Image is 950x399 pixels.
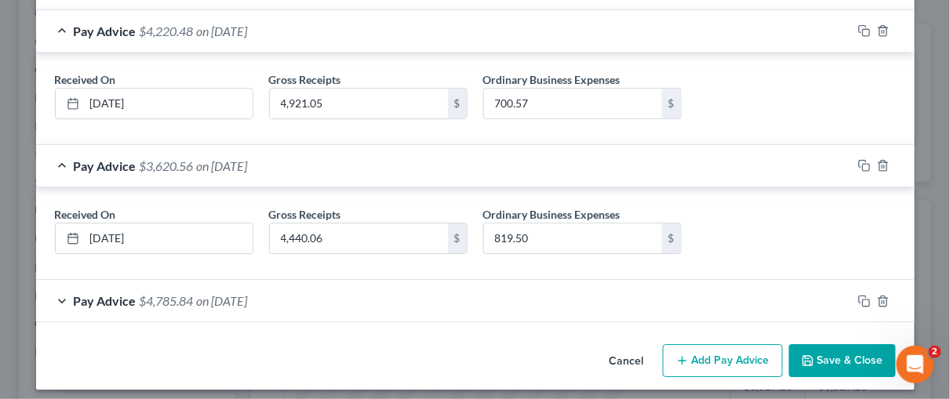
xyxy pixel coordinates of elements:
[85,223,253,253] input: MM/DD/YYYY
[74,158,136,173] span: Pay Advice
[929,346,941,358] span: 2
[484,89,662,118] input: 0.00
[897,346,934,383] iframe: Intercom live chat
[74,24,136,38] span: Pay Advice
[662,89,681,118] div: $
[448,223,467,253] div: $
[448,89,467,118] div: $
[197,158,248,173] span: on [DATE]
[55,73,116,86] span: Received On
[269,71,341,88] label: Gross Receipts
[74,293,136,308] span: Pay Advice
[270,89,448,118] input: 0.00
[789,344,896,377] button: Save & Close
[197,293,248,308] span: on [DATE]
[662,223,681,253] div: $
[140,293,194,308] span: $4,785.84
[140,24,194,38] span: $4,220.48
[55,208,116,221] span: Received On
[597,346,657,377] button: Cancel
[484,223,662,253] input: 0.00
[270,223,448,253] input: 0.00
[483,206,621,223] label: Ordinary Business Expenses
[269,206,341,223] label: Gross Receipts
[483,71,621,88] label: Ordinary Business Expenses
[197,24,248,38] span: on [DATE]
[85,89,253,118] input: MM/DD/YYYY
[140,158,194,173] span: $3,620.56
[663,344,783,377] button: Add Pay Advice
